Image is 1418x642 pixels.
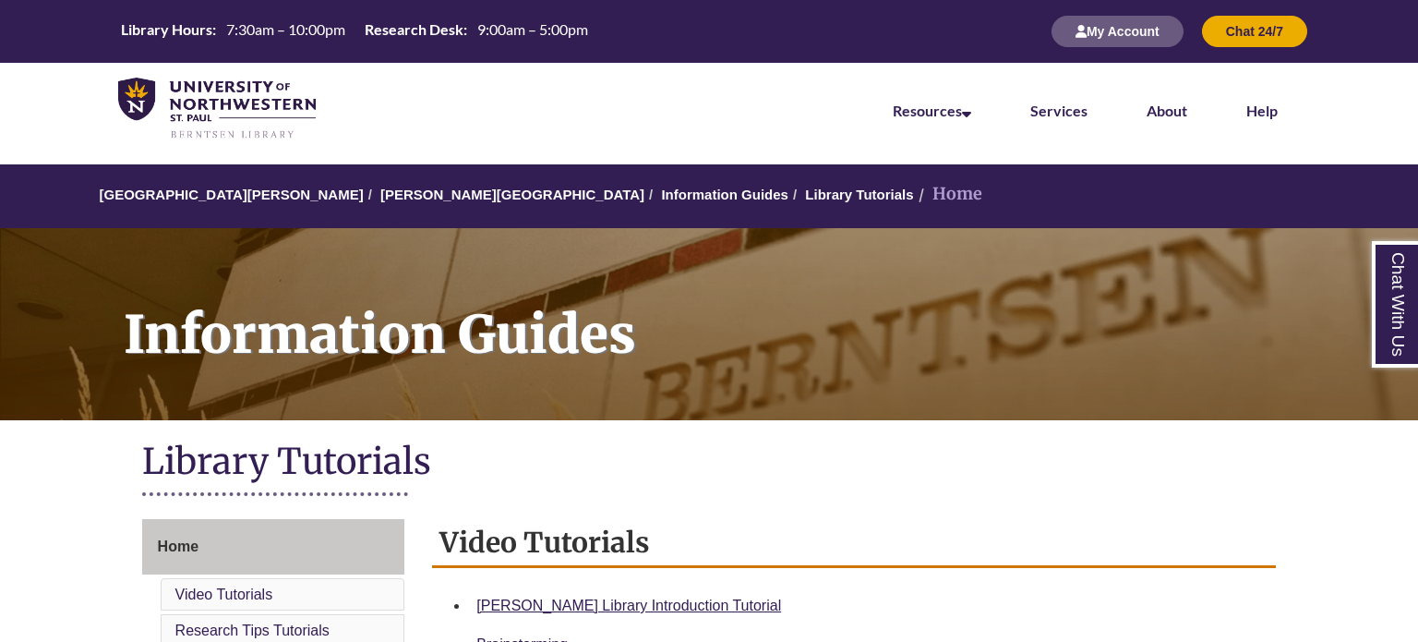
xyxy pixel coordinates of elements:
a: Hours Today [114,19,595,44]
a: Resources [893,102,971,119]
h1: Information Guides [103,228,1418,396]
button: Chat 24/7 [1202,16,1307,47]
a: Video Tutorials [175,587,273,602]
span: 9:00am – 5:00pm [477,20,588,38]
th: Research Desk: [357,19,470,40]
span: Home [158,539,198,554]
li: Home [914,181,982,208]
a: Information Guides [661,187,788,202]
img: UNWSP Library Logo [118,78,316,140]
span: 7:30am – 10:00pm [226,20,345,38]
th: Library Hours: [114,19,219,40]
a: Help [1246,102,1278,119]
a: [PERSON_NAME] Library Introduction Tutorial [476,598,781,613]
a: Services [1030,102,1088,119]
h1: Library Tutorials [142,439,1277,488]
a: Home [142,519,405,575]
a: Library Tutorials [805,187,913,202]
button: My Account [1051,16,1184,47]
table: Hours Today [114,19,595,42]
a: Research Tips Tutorials [175,623,330,638]
a: My Account [1051,23,1184,39]
a: About [1147,102,1187,119]
h2: Video Tutorials [432,519,1276,568]
a: Chat 24/7 [1202,23,1307,39]
a: [GEOGRAPHIC_DATA][PERSON_NAME] [100,187,364,202]
a: [PERSON_NAME][GEOGRAPHIC_DATA] [380,187,644,202]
